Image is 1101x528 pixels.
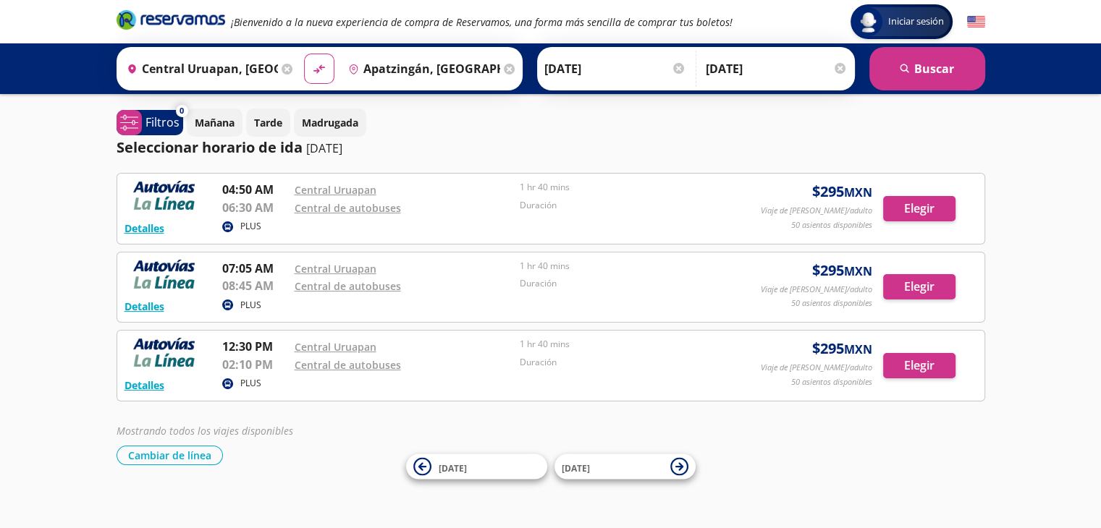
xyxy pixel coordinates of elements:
button: Buscar [869,47,985,90]
p: 08:45 AM [222,277,287,294]
span: [DATE] [562,461,590,474]
p: Duración [520,277,738,290]
input: Buscar Origen [121,51,279,87]
p: Filtros [145,114,180,131]
p: Duración [520,199,738,212]
img: RESERVAMOS [125,260,204,289]
p: 1 hr 40 mins [520,260,738,273]
small: MXN [844,341,872,357]
a: Central de autobuses [295,358,401,372]
input: Opcional [706,51,848,87]
p: PLUS [240,299,261,312]
p: PLUS [240,377,261,390]
p: Tarde [254,115,282,130]
button: Tarde [246,108,290,137]
span: 0 [180,105,184,117]
p: Viaje de [PERSON_NAME]/adulto [761,205,872,217]
p: [DATE] [306,140,342,157]
input: Elegir Fecha [544,51,686,87]
p: Viaje de [PERSON_NAME]/adulto [761,362,872,374]
p: 50 asientos disponibles [791,376,872,388]
a: Central de autobuses [295,201,401,215]
button: Detalles [125,299,164,314]
span: Iniciar sesión [882,14,950,29]
em: Mostrando todos los viajes disponibles [117,424,293,438]
em: ¡Bienvenido a la nueva experiencia de compra de Reservamos, una forma más sencilla de comprar tus... [231,15,733,29]
a: Brand Logo [117,9,225,35]
img: RESERVAMOS [125,181,204,210]
p: 50 asientos disponibles [791,219,872,231]
button: English [967,13,985,31]
input: Buscar Destino [342,51,500,87]
p: Duración [520,356,738,369]
button: Elegir [883,196,956,221]
span: $ 295 [812,181,872,203]
button: [DATE] [406,454,547,480]
p: 1 hr 40 mins [520,338,738,351]
span: $ 295 [812,260,872,281]
p: Mañana [195,115,235,130]
button: Detalles [125,378,164,393]
p: Madrugada [302,115,358,130]
i: Brand Logo [117,9,225,30]
p: 04:50 AM [222,181,287,198]
p: 1 hr 40 mins [520,181,738,194]
button: Elegir [883,274,956,299]
small: MXN [844,263,872,279]
p: 06:30 AM [222,199,287,216]
a: Central Uruapan [295,262,376,276]
button: 0Filtros [117,110,183,135]
button: Mañana [187,108,242,137]
p: 50 asientos disponibles [791,297,872,310]
img: RESERVAMOS [125,338,204,367]
button: [DATE] [554,454,696,480]
a: Central Uruapan [295,183,376,197]
a: Central Uruapan [295,340,376,354]
p: 07:05 AM [222,260,287,277]
a: Central de autobuses [295,279,401,293]
small: MXN [844,184,872,200]
p: 12:30 PM [222,338,287,355]
button: Cambiar de línea [117,446,223,465]
p: Viaje de [PERSON_NAME]/adulto [761,284,872,296]
span: $ 295 [812,338,872,359]
button: Elegir [883,353,956,378]
button: Detalles [125,221,164,236]
p: Seleccionar horario de ida [117,137,303,158]
button: Madrugada [294,108,366,137]
span: [DATE] [439,461,467,474]
p: 02:10 PM [222,356,287,373]
p: PLUS [240,220,261,233]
